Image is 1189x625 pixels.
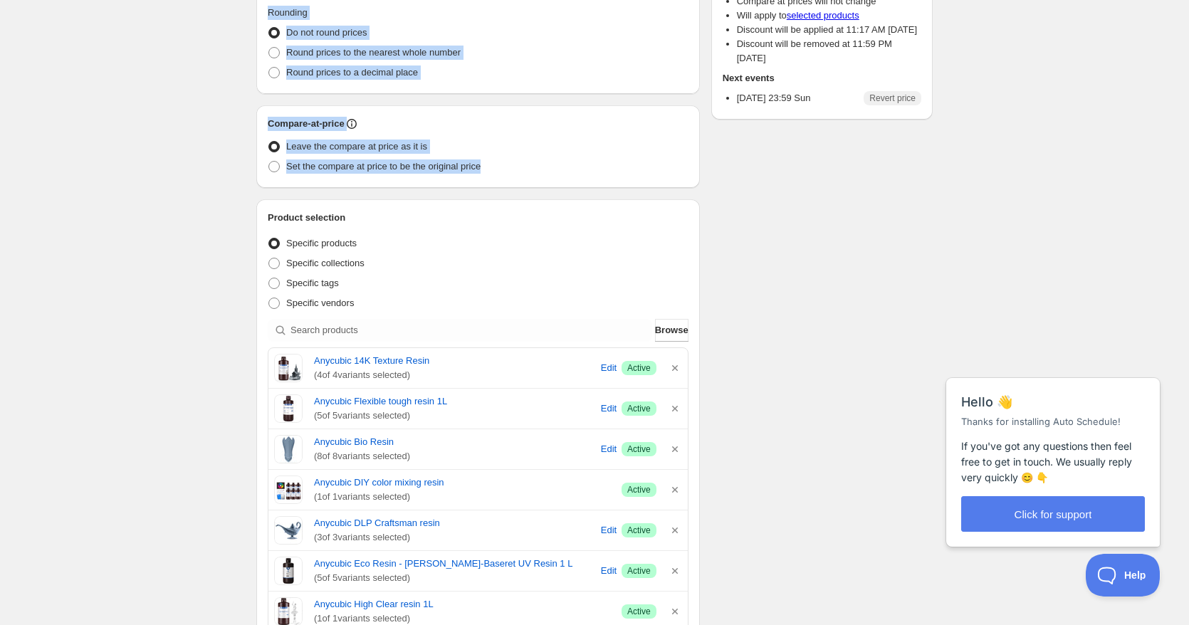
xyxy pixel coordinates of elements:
button: Edit [599,438,619,461]
h2: Compare-at-price [268,117,345,131]
span: ( 4 of 4 variants selected) [314,368,596,382]
span: Browse [655,323,688,337]
span: Active [627,525,651,536]
span: Edit [601,442,617,456]
li: Discount will be applied at 11:17 AM [DATE] [737,23,921,37]
li: Discount will be removed at 11:59 PM [DATE] [737,37,921,65]
a: Anycubic DLP Craftsman resin [314,516,596,530]
li: Will apply to [737,9,921,23]
span: Edit [601,564,617,578]
p: [DATE] 23:59 Sun [737,91,811,105]
span: Leave the compare at price as it is [286,141,427,152]
img: Anycubic DIY color mixing resin - Stort udvalg af resin på 3D Saga [274,476,303,504]
span: Round prices to the nearest whole number [286,47,461,58]
span: Rounding [268,7,308,18]
span: Active [627,484,651,495]
span: ( 8 of 8 variants selected) [314,449,596,463]
a: Anycubic Eco Resin - [PERSON_NAME]-Baseret UV Resin 1 L [314,557,596,571]
span: Active [627,565,651,577]
a: Anycubic Flexible tough resin 1L [314,394,596,409]
span: Edit [601,523,617,537]
span: Do not round prices [286,27,367,38]
a: Anycubic Bio Resin [314,435,596,449]
a: Anycubic 14K Texture Resin [314,354,596,368]
span: Active [627,606,651,617]
span: Specific products [286,238,357,248]
a: Anycubic High Clear resin 1L [314,597,610,611]
iframe: Help Scout Beacon - Open [1086,554,1161,597]
span: ( 3 of 3 variants selected) [314,530,596,545]
h2: Product selection [268,211,688,225]
span: Set the compare at price to be the original price [286,161,481,172]
span: Active [627,362,651,374]
a: Anycubic DIY color mixing resin [314,476,610,490]
span: Edit [601,401,617,416]
input: Search products [290,319,652,342]
span: ( 5 of 5 variants selected) [314,409,596,423]
span: Specific vendors [286,298,354,308]
span: Revert price [869,93,916,104]
span: Specific collections [286,258,365,268]
span: Round prices to a decimal place [286,67,418,78]
span: ( 1 of 1 variants selected) [314,490,610,504]
img: Flexible tough resin 1l - Anycubic resin fra Anycubic Nordic [274,394,303,423]
button: Edit [599,397,619,420]
button: Edit [599,560,619,582]
span: ( 5 of 5 variants selected) [314,571,596,585]
img: Anycubic Texture Resin - Danmarks største udvalg af resin hos 3D Saga [274,354,303,382]
button: Browse [655,319,688,342]
a: selected products [787,10,859,21]
span: Active [627,443,651,455]
span: Specific tags [286,278,339,288]
button: Edit [599,357,619,379]
button: Edit [599,519,619,542]
span: Active [627,403,651,414]
img: Sort Eco Resin 1 L - Stort udvalg af resin til 3D print hos 3D Saga [274,557,303,585]
span: Edit [601,361,617,375]
iframe: Help Scout Beacon - Messages and Notifications [939,342,1168,554]
h2: Next events [723,71,921,85]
